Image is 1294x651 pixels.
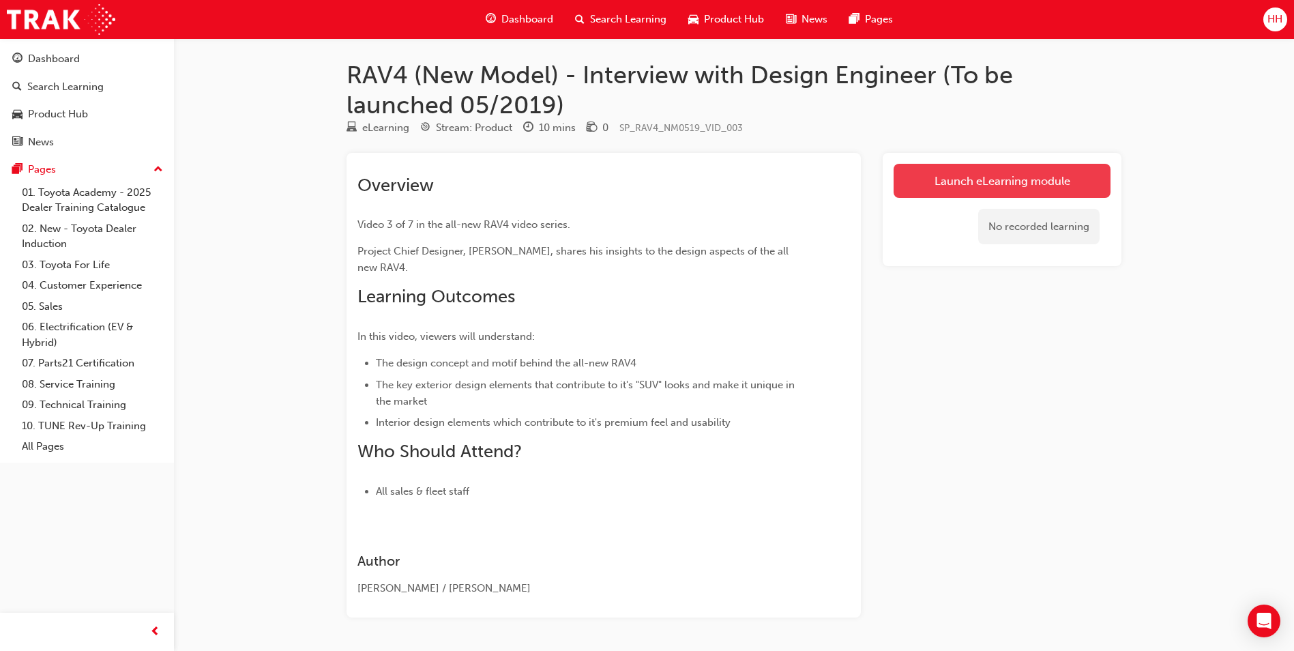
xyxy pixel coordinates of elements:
a: 10. TUNE Rev-Up Training [16,416,168,437]
a: Launch eLearning module [894,164,1111,198]
a: 08. Service Training [16,374,168,395]
a: 07. Parts21 Certification [16,353,168,374]
div: Search Learning [27,79,104,95]
h1: RAV4 (New Model) - Interview with Design Engineer (To be launched 05/2019) [347,60,1121,119]
span: search-icon [12,81,22,93]
span: guage-icon [486,11,496,28]
a: All Pages [16,436,168,457]
span: Search Learning [590,12,666,27]
span: target-icon [420,122,430,134]
span: Product Hub [704,12,764,27]
span: HH [1267,12,1282,27]
div: Type [347,119,409,136]
span: car-icon [12,108,23,121]
a: Search Learning [5,74,168,100]
span: clock-icon [523,122,533,134]
span: search-icon [575,11,585,28]
span: Video 3 of 7 in the all-new RAV4 video series. [357,218,570,231]
span: Overview [357,175,434,196]
span: The key exterior design elements that contribute to it's "SUV" looks and make it unique in the ma... [376,379,797,407]
span: Learning resource code [619,122,743,134]
span: news-icon [786,11,796,28]
a: 06. Electrification (EV & Hybrid) [16,317,168,353]
span: In this video, viewers will understand: [357,330,535,343]
span: prev-icon [150,624,160,641]
a: 02. New - Toyota Dealer Induction [16,218,168,255]
a: guage-iconDashboard [475,5,564,33]
a: 04. Customer Experience [16,275,168,296]
div: eLearning [362,120,409,136]
div: No recorded learning [978,209,1100,245]
span: Project Chief Designer, [PERSON_NAME], shares his insights to the design aspects of the all new R... [357,245,791,274]
a: 03. Toyota For Life [16,255,168,276]
span: Pages [865,12,893,27]
div: [PERSON_NAME] / [PERSON_NAME] [357,581,801,596]
div: 0 [602,120,608,136]
span: pages-icon [849,11,859,28]
a: pages-iconPages [838,5,904,33]
div: Price [587,119,608,136]
div: Dashboard [28,51,80,67]
span: car-icon [688,11,699,28]
button: Pages [5,157,168,182]
a: car-iconProduct Hub [677,5,775,33]
div: Open Intercom Messenger [1248,605,1280,637]
a: search-iconSearch Learning [564,5,677,33]
div: Product Hub [28,106,88,122]
div: Stream: Product [436,120,512,136]
span: Interior design elements which contribute to it's premium feel and usability [376,416,731,429]
span: news-icon [12,136,23,149]
img: Trak [7,4,115,35]
div: 10 mins [539,120,576,136]
span: The design concept and motif behind the all-new RAV4 [376,357,636,369]
span: Who Should Attend? [357,441,522,462]
span: pages-icon [12,164,23,176]
div: Stream [420,119,512,136]
button: HH [1263,8,1287,31]
a: news-iconNews [775,5,838,33]
a: Product Hub [5,102,168,127]
a: 09. Technical Training [16,394,168,416]
button: DashboardSearch LearningProduct HubNews [5,44,168,157]
a: 01. Toyota Academy - 2025 Dealer Training Catalogue [16,182,168,218]
div: Pages [28,162,56,177]
span: up-icon [153,161,163,179]
a: Dashboard [5,46,168,72]
span: Learning Outcomes [357,286,515,307]
span: News [802,12,827,27]
h3: Author [357,553,801,569]
span: Dashboard [501,12,553,27]
span: money-icon [587,122,597,134]
span: guage-icon [12,53,23,66]
div: News [28,134,54,150]
a: News [5,130,168,155]
span: learningResourceType_ELEARNING-icon [347,122,357,134]
div: Duration [523,119,576,136]
a: 05. Sales [16,296,168,317]
span: All sales & fleet staff [376,485,469,497]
